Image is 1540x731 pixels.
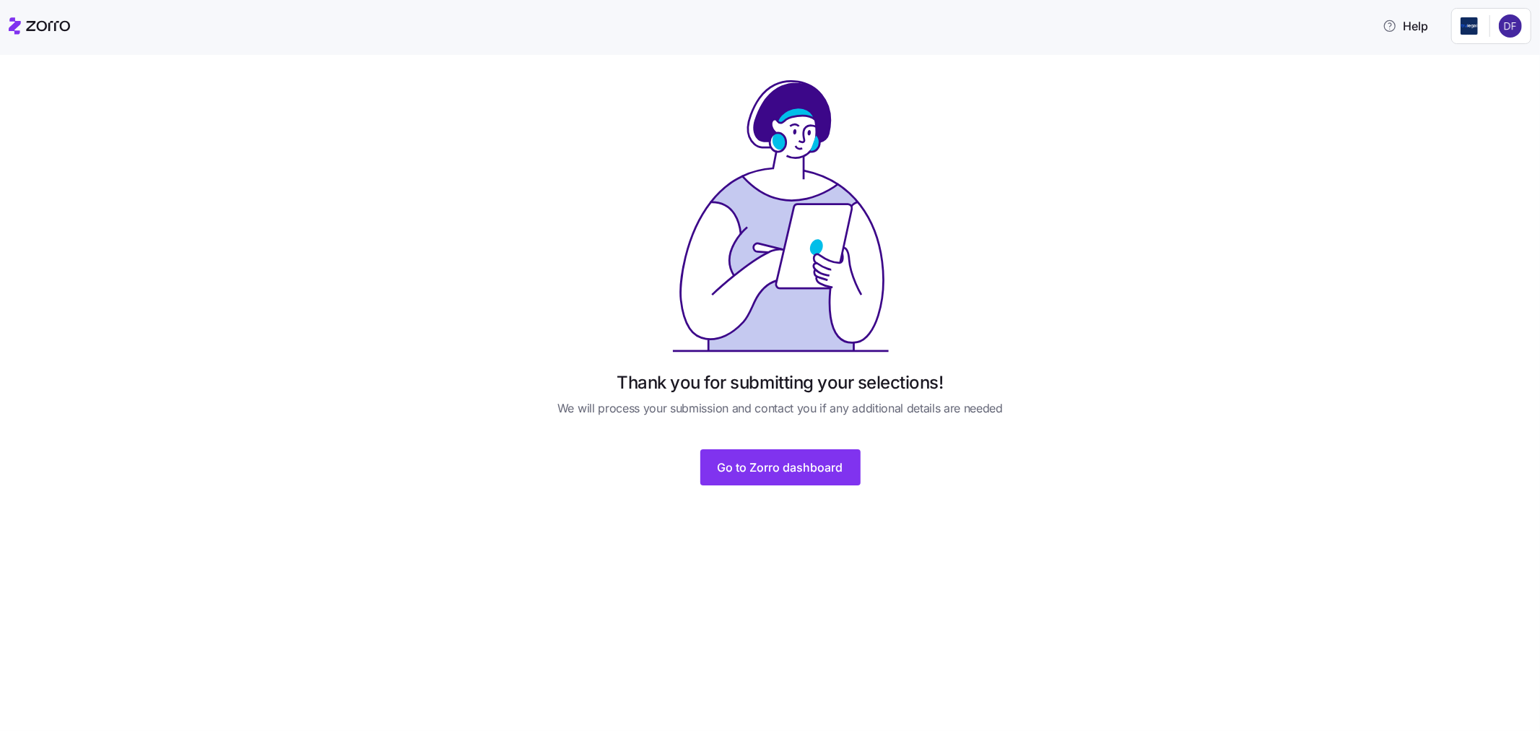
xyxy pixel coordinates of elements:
span: Help [1383,17,1428,35]
h1: Thank you for submitting your selections! [617,371,943,394]
img: 1dbb6b0267ce040cd5e8770f71de7de5 [1499,14,1522,38]
button: Go to Zorro dashboard [700,449,861,485]
button: Help [1371,12,1440,40]
img: Employer logo [1461,17,1478,35]
span: Go to Zorro dashboard [718,459,843,476]
span: We will process your submission and contact you if any additional details are needed [557,399,1003,418]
